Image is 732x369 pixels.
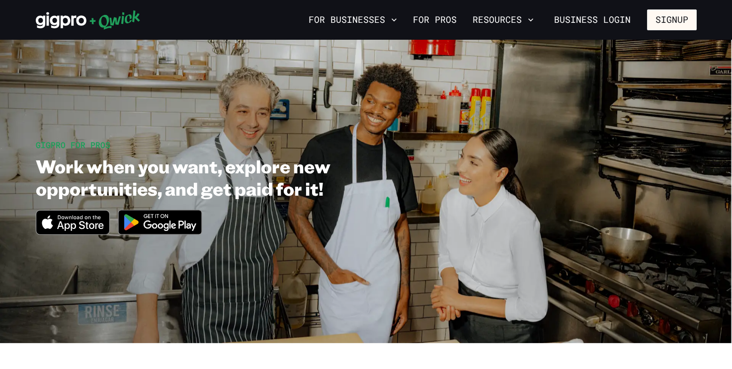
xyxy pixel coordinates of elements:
[36,155,432,200] h1: Work when you want, explore new opportunities, and get paid for it!
[546,9,639,30] a: Business Login
[647,9,697,30] button: Signup
[36,140,110,150] span: GIGPRO FOR PROS
[469,11,538,28] button: Resources
[305,11,401,28] button: For Businesses
[409,11,461,28] a: For Pros
[112,204,208,241] img: Get it on Google Play
[36,226,110,237] a: Download on the App Store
